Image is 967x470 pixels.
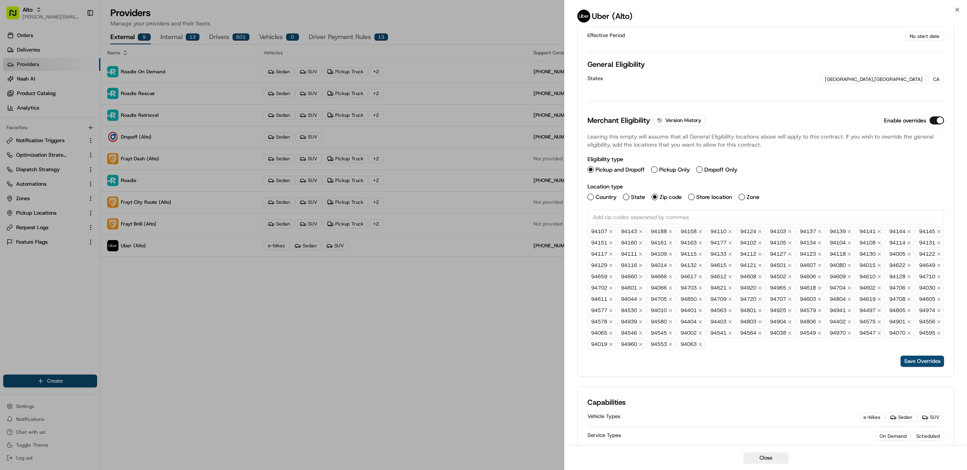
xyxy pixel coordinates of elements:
[912,432,944,441] div: Scheduled
[856,238,884,248] span: 94108
[596,167,645,172] label: Pickup and Dropoff
[796,306,824,315] span: 94579
[587,294,616,304] span: 94611
[915,227,944,236] span: 94145
[826,238,854,248] span: 94104
[8,8,24,24] img: Nash
[631,194,645,200] label: State
[587,397,944,408] h2: Capabilities
[8,139,21,152] img: Ami Wang
[707,317,735,327] span: 94403
[737,261,765,270] span: 94121
[856,294,884,304] span: 94619
[856,249,884,259] span: 94130
[886,413,917,422] div: Sedan
[826,306,854,315] span: 94941
[766,272,795,282] span: 94502
[707,227,735,236] span: 94110
[856,328,884,338] span: 94547
[915,261,944,270] span: 94649
[886,272,914,282] span: 94128
[80,200,98,206] span: Pylon
[917,413,944,422] div: SUV
[587,182,944,190] h4: Location type
[915,283,944,293] span: 94030
[737,227,765,236] span: 94124
[915,249,944,259] span: 94122
[707,283,735,293] span: 94621
[826,272,854,282] span: 94609
[647,238,675,248] span: 94161
[16,180,62,188] span: Knowledge Base
[617,249,645,259] span: 94111
[587,340,616,349] span: 94019
[577,10,590,23] img: uber-new-logo.jpeg
[886,238,914,248] span: 94114
[886,306,914,315] span: 94805
[587,272,616,282] span: 94659
[743,452,789,464] button: Close
[587,75,820,82] div: States
[587,155,944,163] h4: Eligibility type
[737,306,765,315] span: 94801
[647,340,675,349] span: 94553
[766,294,795,304] span: 94707
[796,227,824,236] span: 94137
[587,210,944,224] input: Add zip codes separated by commas
[826,249,854,259] span: 94118
[647,328,675,338] span: 94545
[617,317,645,327] span: 94939
[587,133,944,149] p: Leaving this empty will assume that all General Eligibility locations above will apply to this co...
[57,199,98,206] a: Powered byPylon
[647,294,675,304] span: 94705
[660,194,682,200] label: Zip code
[707,328,735,338] span: 94541
[617,328,645,338] span: 94546
[8,105,52,111] div: Past conversations
[617,227,645,236] span: 94143
[886,249,914,259] span: 94005
[587,432,875,439] div: Service Types
[796,294,824,304] span: 94603
[915,306,944,315] span: 94974
[587,328,616,338] span: 94065
[915,238,944,248] span: 94131
[617,272,645,282] span: 94660
[677,249,705,259] span: 94115
[826,283,854,293] span: 94704
[67,147,70,153] span: •
[859,413,885,422] div: e-bikes
[820,75,927,84] div: [GEOGRAPHIC_DATA],[GEOGRAPHIC_DATA]
[856,261,884,270] span: 94015
[707,272,735,282] span: 94612
[905,32,944,41] div: No start date
[766,317,795,327] span: 94904
[826,294,854,304] span: 94804
[747,194,759,200] label: Zone
[36,77,132,85] div: Start new chat
[596,194,616,200] label: Country
[886,283,914,293] span: 94706
[766,328,795,338] span: 94038
[856,306,884,315] span: 94497
[737,317,765,327] span: 94803
[617,283,645,293] span: 94601
[826,227,854,236] span: 94139
[677,272,705,282] span: 94617
[25,125,65,131] span: [PERSON_NAME]
[915,328,944,338] span: 94595
[617,238,645,248] span: 94160
[647,249,675,259] span: 94109
[826,328,854,338] span: 94970
[8,32,147,45] p: Welcome 👋
[796,238,824,248] span: 94134
[737,249,765,259] span: 94112
[796,328,824,338] span: 94549
[766,306,795,315] span: 94925
[677,328,705,338] span: 94002
[65,177,133,191] a: 💻API Documentation
[587,413,859,420] div: Vehicle Types
[737,272,765,282] span: 94608
[659,167,690,172] label: Pickup Only
[707,306,735,315] span: 94563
